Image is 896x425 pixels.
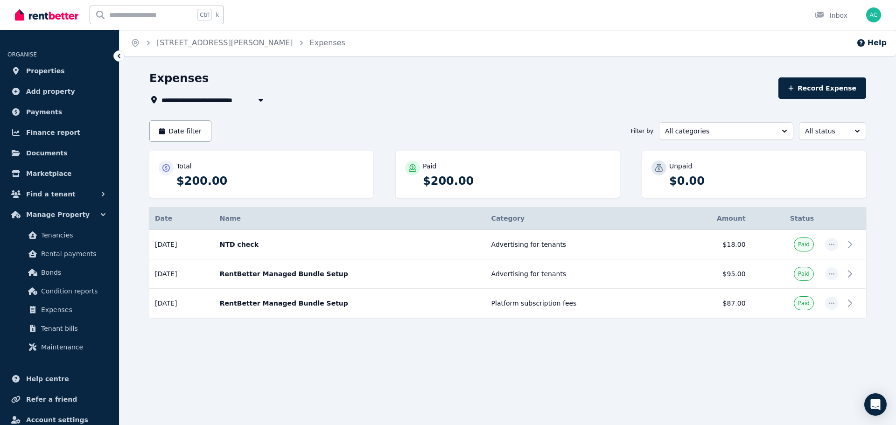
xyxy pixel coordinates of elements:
[673,289,751,318] td: $87.00
[7,144,112,162] a: Documents
[7,82,112,101] a: Add property
[778,77,866,99] button: Record Expense
[26,373,69,384] span: Help centre
[486,259,673,289] td: Advertising for tenants
[11,319,108,338] a: Tenant bills
[41,323,104,334] span: Tenant bills
[26,65,65,77] span: Properties
[176,161,192,171] p: Total
[631,127,653,135] span: Filter by
[866,7,881,22] img: Aaron Cotterill
[669,174,857,188] p: $0.00
[26,209,90,220] span: Manage Property
[176,174,364,188] p: $200.00
[157,38,293,47] a: [STREET_ADDRESS][PERSON_NAME]
[7,51,37,58] span: ORGANISE
[41,286,104,297] span: Condition reports
[864,393,887,416] div: Open Intercom Messenger
[7,123,112,142] a: Finance report
[197,9,212,21] span: Ctrl
[665,126,774,136] span: All categories
[486,230,673,259] td: Advertising for tenants
[856,37,887,49] button: Help
[220,240,480,249] p: NTD check
[41,267,104,278] span: Bonds
[26,127,80,138] span: Finance report
[310,38,345,47] a: Expenses
[669,161,692,171] p: Unpaid
[15,8,78,22] img: RentBetter
[26,106,62,118] span: Payments
[7,185,112,203] button: Find a tenant
[751,207,819,230] th: Status
[26,188,76,200] span: Find a tenant
[149,259,214,289] td: [DATE]
[220,299,480,308] p: RentBetter Managed Bundle Setup
[216,11,219,19] span: k
[149,71,209,86] h1: Expenses
[214,207,486,230] th: Name
[149,289,214,318] td: [DATE]
[11,282,108,300] a: Condition reports
[41,230,104,241] span: Tenancies
[815,11,847,20] div: Inbox
[659,122,793,140] button: All categories
[41,304,104,315] span: Expenses
[486,289,673,318] td: Platform subscription fees
[673,207,751,230] th: Amount
[798,241,810,248] span: Paid
[7,62,112,80] a: Properties
[7,164,112,183] a: Marketplace
[799,122,866,140] button: All status
[673,259,751,289] td: $95.00
[11,338,108,356] a: Maintenance
[798,300,810,307] span: Paid
[7,390,112,409] a: Refer a friend
[41,341,104,353] span: Maintenance
[7,103,112,121] a: Payments
[11,263,108,282] a: Bonds
[26,168,71,179] span: Marketplace
[11,244,108,263] a: Rental payments
[11,300,108,319] a: Expenses
[26,147,68,159] span: Documents
[41,248,104,259] span: Rental payments
[7,205,112,224] button: Manage Property
[673,230,751,259] td: $18.00
[149,120,211,142] button: Date filter
[423,174,610,188] p: $200.00
[26,86,75,97] span: Add property
[11,226,108,244] a: Tenancies
[26,394,77,405] span: Refer a friend
[486,207,673,230] th: Category
[149,230,214,259] td: [DATE]
[220,269,480,279] p: RentBetter Managed Bundle Setup
[149,207,214,230] th: Date
[119,30,357,56] nav: Breadcrumb
[7,369,112,388] a: Help centre
[423,161,436,171] p: Paid
[805,126,847,136] span: All status
[798,270,810,278] span: Paid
